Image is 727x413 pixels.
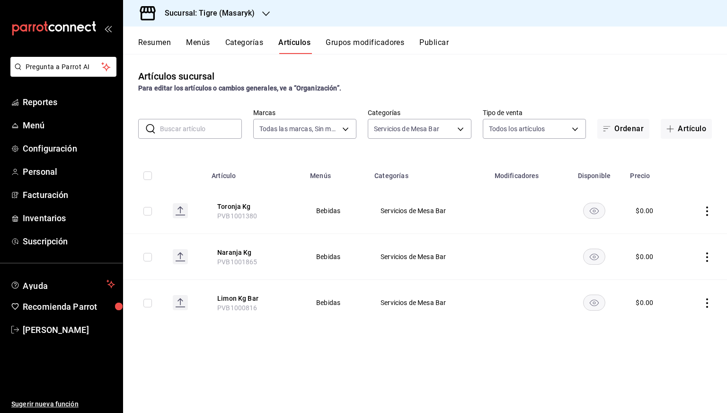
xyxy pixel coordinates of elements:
span: Recomienda Parrot [23,300,115,313]
strong: Para editar los artículos o cambios generales, ve a “Organización”. [138,84,341,92]
div: navigation tabs [138,38,727,54]
span: Bebidas [316,253,357,260]
button: Artículo [661,119,712,139]
span: Menú [23,119,115,132]
th: Menús [304,158,369,188]
th: Categorías [369,158,488,188]
button: edit-product-location [217,294,293,303]
span: Pregunta a Parrot AI [26,62,102,72]
div: Artículos sucursal [138,69,214,83]
input: Buscar artículo [160,119,242,138]
span: Todas las marcas, Sin marca [259,124,339,134]
button: availability-product [583,203,605,219]
span: Reportes [23,96,115,108]
span: Configuración [23,142,115,155]
span: Inventarios [23,212,115,224]
button: Artículos [278,38,310,54]
th: Modificadores [489,158,564,188]
span: Facturación [23,189,115,201]
button: Grupos modificadores [326,38,404,54]
button: Menús [186,38,210,54]
button: Publicar [419,38,449,54]
button: edit-product-location [217,248,293,257]
button: actions [702,206,712,216]
label: Marcas [253,109,357,116]
button: Resumen [138,38,171,54]
th: Artículo [206,158,304,188]
label: Tipo de venta [483,109,586,116]
button: Categorías [225,38,264,54]
span: PVB1001380 [217,212,257,220]
span: Bebidas [316,299,357,306]
span: Servicios de Mesa Bar [381,253,477,260]
span: Ayuda [23,278,103,290]
button: Ordenar [597,119,649,139]
button: open_drawer_menu [104,25,112,32]
span: Servicios de Mesa Bar [374,124,439,134]
span: Servicios de Mesa Bar [381,207,477,214]
span: Servicios de Mesa Bar [381,299,477,306]
span: PVB1000816 [217,304,257,312]
a: Pregunta a Parrot AI [7,69,116,79]
span: [PERSON_NAME] [23,323,115,336]
span: Sugerir nueva función [11,399,115,409]
div: $ 0.00 [636,206,653,215]
span: Todos los artículos [489,124,545,134]
th: Disponible [564,158,624,188]
button: edit-product-location [217,202,293,211]
button: actions [702,252,712,262]
h3: Sucursal: Tigre (Masaryk) [157,8,255,19]
span: Suscripción [23,235,115,248]
span: Bebidas [316,207,357,214]
button: actions [702,298,712,308]
span: Personal [23,165,115,178]
button: availability-product [583,249,605,265]
span: PVB1001865 [217,258,257,266]
label: Categorías [368,109,471,116]
div: $ 0.00 [636,252,653,261]
button: availability-product [583,295,605,311]
div: $ 0.00 [636,298,653,307]
button: Pregunta a Parrot AI [10,57,116,77]
th: Precio [624,158,678,188]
